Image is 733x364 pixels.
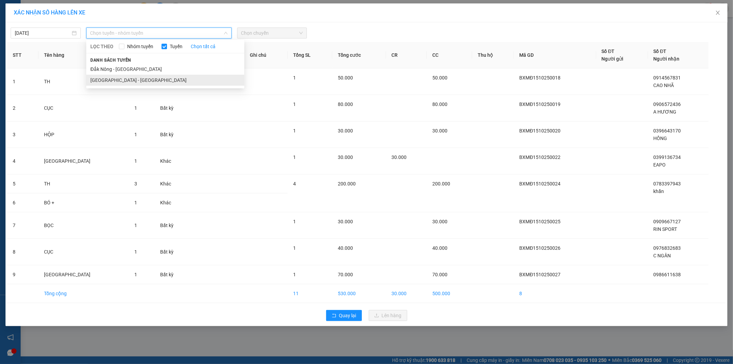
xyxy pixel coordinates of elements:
td: BÓ + [38,193,129,212]
td: 8 [7,239,38,265]
li: VP [GEOGRAPHIC_DATA] [47,37,91,60]
span: Danh sách tuyến [86,57,135,63]
th: CC [427,42,472,68]
td: Khác [155,148,193,174]
span: rollback [332,313,336,319]
span: 70.000 [338,272,353,277]
span: BXMĐ1510250025 [519,219,560,224]
span: BXMĐ1510250020 [519,128,560,133]
span: 80.000 [338,101,353,107]
td: BỌC [38,212,129,239]
span: 70.000 [432,272,447,277]
th: Tổng cước [332,42,386,68]
span: CAO NHÃ [654,83,674,88]
span: 30.000 [432,128,447,133]
span: 1 [134,200,137,205]
td: HỘP [38,121,129,148]
span: 0914567831 [654,75,681,81]
td: 6 [7,193,38,212]
th: Ghi chú [244,42,288,68]
span: BXMĐ1510250022 [519,154,560,160]
li: Minh An Express [3,3,100,29]
span: HỒNG [654,136,667,141]
td: Bất kỳ [155,121,193,148]
img: logo.jpg [3,3,27,28]
span: 50.000 [338,75,353,81]
span: 0909667127 [654,219,681,224]
span: close [715,10,721,15]
td: 7 [7,212,38,239]
span: 30.000 [338,154,353,160]
li: Đắk Nông - [GEOGRAPHIC_DATA] [86,64,244,75]
th: Thu hộ [472,42,514,68]
span: 0986611638 [654,272,681,277]
td: [GEOGRAPHIC_DATA] [38,148,129,174]
th: STT [7,42,38,68]
th: Tên hàng [38,42,129,68]
button: uploadLên hàng [369,310,407,321]
th: Mã GD [514,42,596,68]
span: 200.000 [432,181,450,186]
td: Khác [155,193,193,212]
span: Chọn tuyến - nhóm tuyến [90,28,227,38]
span: 1 [134,249,137,255]
span: 1 [134,272,137,277]
span: BXMĐ1510250027 [519,272,560,277]
a: Chọn tất cả [191,43,215,50]
td: 2 [7,95,38,121]
button: Close [708,3,728,23]
td: CỤC [38,239,129,265]
span: 1 [293,272,296,277]
span: RIN SPORT [654,226,677,232]
span: 1 [134,158,137,164]
span: 0906572436 [654,101,681,107]
td: Bất kỳ [155,212,193,239]
td: TH [38,68,129,95]
td: [GEOGRAPHIC_DATA] [38,265,129,284]
span: 4 [293,181,296,186]
span: 1 [293,154,296,160]
td: 9 [7,265,38,284]
span: C NGÂN [654,253,671,258]
td: 30.000 [386,284,427,303]
span: BXMĐ1510250018 [519,75,560,81]
button: rollbackQuay lại [326,310,362,321]
span: 1 [134,105,137,111]
td: 1 [7,68,38,95]
span: 40.000 [338,245,353,251]
span: 3 [134,181,137,186]
span: 1 [293,245,296,251]
span: EAPO [654,162,666,168]
span: Chọn chuyến [241,28,303,38]
span: 30.000 [338,128,353,133]
span: 30.000 [391,154,407,160]
span: 0399136734 [654,154,681,160]
span: 30.000 [338,219,353,224]
span: 80.000 [432,101,447,107]
td: 4 [7,148,38,174]
td: 5 [7,174,38,193]
span: XÁC NHẬN SỐ HÀNG LÊN XE [14,9,85,16]
span: A HƯƠNG [654,109,677,115]
td: TH [38,174,129,193]
td: 8 [514,284,596,303]
span: BXMĐ1510250019 [519,101,560,107]
span: 1 [293,219,296,224]
span: Tuyến [167,43,185,50]
th: CR [386,42,427,68]
span: 1 [293,128,296,133]
td: Khác [155,174,193,193]
span: down [224,31,228,35]
td: Bất kỳ [155,95,193,121]
span: 40.000 [432,245,447,251]
span: BXMĐ1510250024 [519,181,560,186]
td: Bất kỳ [155,239,193,265]
td: 500.000 [427,284,472,303]
span: 0783397943 [654,181,681,186]
span: Người nhận [654,56,680,62]
li: [GEOGRAPHIC_DATA] - [GEOGRAPHIC_DATA] [86,75,244,86]
span: 1 [134,132,137,137]
input: 15/10/2025 [15,29,70,37]
span: 30.000 [432,219,447,224]
li: VP Dãy 4-B15 bến xe [GEOGRAPHIC_DATA] [3,37,47,60]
